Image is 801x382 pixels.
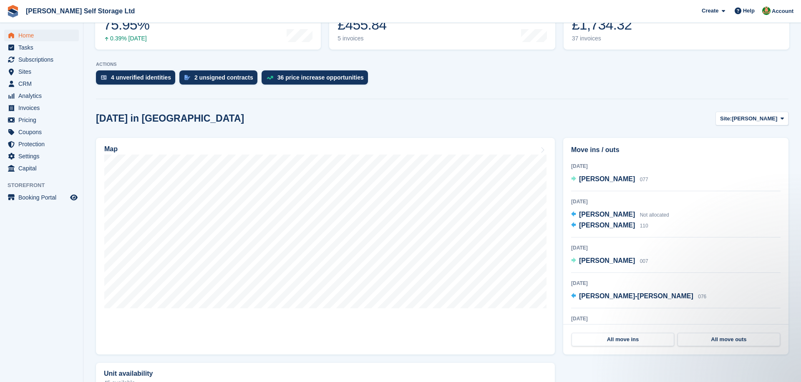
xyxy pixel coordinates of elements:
[4,162,79,174] a: menu
[4,66,79,77] a: menu
[640,177,648,182] span: 077
[579,292,693,300] span: [PERSON_NAME]-[PERSON_NAME]
[96,62,788,67] p: ACTIONS
[4,138,79,150] a: menu
[571,162,781,170] div: [DATE]
[571,256,648,267] a: [PERSON_NAME] 007
[104,370,153,377] h2: Unit availability
[4,102,79,114] a: menu
[572,35,632,42] div: 37 invoices
[571,280,781,287] div: [DATE]
[96,138,555,355] a: Map
[18,30,68,41] span: Home
[4,150,79,162] a: menu
[111,74,171,81] div: 4 unverified identities
[8,181,83,190] span: Storefront
[572,333,674,346] a: All move ins
[571,220,648,231] a: [PERSON_NAME] 110
[4,78,79,90] a: menu
[18,162,68,174] span: Capital
[571,244,781,252] div: [DATE]
[4,54,79,65] a: menu
[772,7,793,15] span: Account
[702,7,718,15] span: Create
[18,126,68,138] span: Coupons
[715,112,788,125] button: Site: [PERSON_NAME]
[571,210,669,220] a: [PERSON_NAME] Not allocated
[18,150,68,162] span: Settings
[18,42,68,53] span: Tasks
[18,78,68,90] span: CRM
[571,145,781,155] h2: Move ins / outs
[571,291,706,302] a: [PERSON_NAME]-[PERSON_NAME] 076
[18,114,68,126] span: Pricing
[103,35,149,42] div: 0.39% [DATE]
[571,174,648,185] a: [PERSON_NAME] 077
[579,257,635,264] span: [PERSON_NAME]
[104,145,118,153] h2: Map
[18,90,68,102] span: Analytics
[698,294,706,300] span: 076
[267,76,273,80] img: price_increase_opportunities-93ffe204e8149a01c8c9dc8f82e8f89637d9d84a8eef4429ea346261dce0b2c0.svg
[96,113,244,124] h2: [DATE] in [GEOGRAPHIC_DATA]
[96,70,179,89] a: 4 unverified identities
[18,138,68,150] span: Protection
[4,114,79,126] a: menu
[69,192,79,202] a: Preview store
[579,222,635,229] span: [PERSON_NAME]
[262,70,372,89] a: 36 price increase opportunities
[4,30,79,41] a: menu
[572,16,632,33] div: £1,734.32
[101,75,107,80] img: verify_identity-adf6edd0f0f0b5bbfe63781bf79b02c33cf7c696d77639b501bdc392416b5a36.svg
[720,115,732,123] span: Site:
[579,211,635,218] span: [PERSON_NAME]
[338,16,400,33] div: £455.84
[277,74,364,81] div: 36 price increase opportunities
[4,90,79,102] a: menu
[18,102,68,114] span: Invoices
[103,16,149,33] div: 75.95%
[23,4,138,18] a: [PERSON_NAME] Self Storage Ltd
[640,223,648,229] span: 110
[194,74,253,81] div: 2 unsigned contracts
[18,192,68,203] span: Booking Portal
[678,333,780,346] a: All move outs
[732,115,777,123] span: [PERSON_NAME]
[640,212,669,218] span: Not allocated
[4,192,79,203] a: menu
[338,35,400,42] div: 5 invoices
[579,175,635,182] span: [PERSON_NAME]
[184,75,190,80] img: contract_signature_icon-13c848040528278c33f63329250d36e43548de30e8caae1d1a13099fd9432cc5.svg
[179,70,262,89] a: 2 unsigned contracts
[4,126,79,138] a: menu
[571,198,781,205] div: [DATE]
[762,7,771,15] img: Joshua Wild
[18,54,68,65] span: Subscriptions
[7,5,19,17] img: stora-icon-8386f47178a22dfd0bd8f6a31ec36ba5ce8667c1dd55bd0f319d3a0aa187defe.svg
[4,42,79,53] a: menu
[18,66,68,77] span: Sites
[640,258,648,264] span: 007
[571,315,781,322] div: [DATE]
[743,7,755,15] span: Help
